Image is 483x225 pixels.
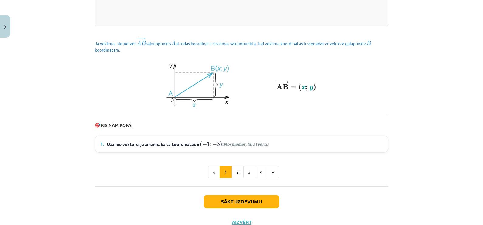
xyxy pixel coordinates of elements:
span: 1. [101,141,104,147]
summary: 1. Uzzīmē vektoru, ja zināms, ka tā koordinātas ir!Nospiediet, lai atvērtu. [101,140,382,148]
span: − [138,37,139,40]
span: 3 [217,142,220,146]
span: → [140,37,146,40]
button: 2 [231,166,244,178]
b: RISINĀM KOPĀ! [101,122,132,128]
span: − [212,142,217,146]
span: 1 [207,142,210,146]
span: − [202,142,207,146]
button: » [267,166,279,178]
button: Sākt uzdevumu [204,195,279,208]
img: icon-close-lesson-0947bae3869378f0d4975bcd49f059093ad1ed9edebbc8119c70593378902aed.svg [4,25,6,29]
button: 1 [220,166,232,178]
span: B [366,41,371,45]
span: ( [200,141,202,148]
button: 3 [243,166,255,178]
p: 🎯 [95,122,388,128]
span: B [141,41,146,45]
span: A [171,41,176,45]
nav: Page navigation example [95,166,388,178]
button: 4 [255,166,267,178]
span: Ja vektora, piemēram, sākumpunkts atrodas koordinātu sistēmas sākumpunktā, tad vektora koordināta... [95,41,371,52]
span: Uzzīmē vektoru, ja zināms, ka tā koordinātas ir ! [107,140,269,148]
span: − [136,37,141,40]
span: A [137,41,141,45]
em: Nospiediet, lai atvērtu. [224,141,269,147]
span: ) [220,141,222,148]
span: ; [210,143,211,147]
